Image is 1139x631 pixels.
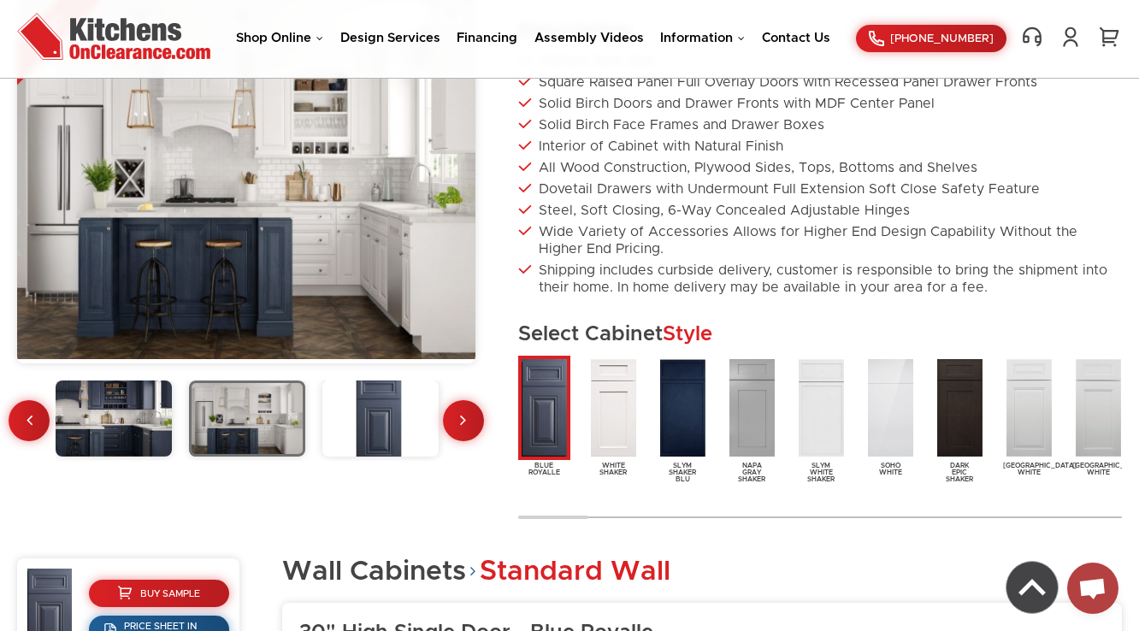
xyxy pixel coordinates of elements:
a: DarkEpicShaker [934,356,986,483]
a: BlueRoyalle [518,356,570,476]
a: SlymShakerBlu [657,356,709,483]
a: Buy Sample [89,580,229,607]
img: door_36_7164_7167_SOW_1.1.jpg [865,356,917,460]
span: Buy Sample [140,589,200,599]
img: Back to top [1006,562,1058,613]
a: [PHONE_NUMBER] [856,25,1006,52]
img: 1673522188-l-Sample%20-PB21_full_kitchen.jpg [189,380,305,456]
img: Napa_Gray_Shaker_sample_door_1.1.jpg [726,356,778,460]
img: door_36_4077_4078_door_OW_1.1.JPG [1003,356,1055,460]
h2: Select Cabinet [518,321,1122,347]
img: SWH_1.2.jpg [795,356,847,460]
a: [GEOGRAPHIC_DATA]White [1072,356,1124,476]
span: Standard Wall [480,558,670,586]
a: WhiteShaker [587,356,640,476]
img: door_36_3723_3773_Door_DES_1.1.jpg [934,356,986,460]
a: Shop Online [236,32,323,44]
li: All Wood Construction, Plywood Sides, Tops, Bottoms and Shelves [518,159,1122,176]
a: SohoWhite [865,356,917,476]
span: Style [663,324,712,345]
a: [GEOGRAPHIC_DATA]White [1003,356,1055,476]
span: [PHONE_NUMBER] [890,33,994,44]
img: gallery_36_5803_5804_1_pb21sample_4.jpg [322,380,439,456]
img: door_36_4204_4205_Yorktownwhite_sample_1.1.jpg [1072,356,1124,460]
li: Dovetail Drawers with Undermount Full Extension Soft Close Safety Feature [518,180,1122,198]
li: Interior of Cabinet with Natural Finish [518,138,1122,155]
li: Solid Birch Doors and Drawer Fronts with MDF Center Panel [518,95,1122,112]
a: Assembly Videos [534,32,644,44]
a: SlymWhiteShaker [795,356,847,483]
img: SBU_1.2.jpg [657,356,709,460]
li: Square Raised Panel Full Overlay Doors with Recessed Panel Drawer Fronts [518,74,1122,91]
li: Wide Variety of Accessories Allows for Higher End Design Capability Without the Higher End Pricing. [518,223,1122,257]
div: Open chat [1067,563,1118,614]
li: Shipping includes curbside delivery, customer is responsible to bring the shipment into their hom... [518,262,1122,296]
li: Solid Birch Face Frames and Drawer Boxes [518,116,1122,133]
a: Design Services [340,32,440,44]
h2: Wall Cabinets [282,558,670,586]
a: Information [660,32,745,44]
a: Contact Us [762,32,830,44]
li: Steel, Soft Closing, 6-Way Concealed Adjustable Hinges [518,202,1122,219]
img: Kitchens On Clearance [17,13,210,60]
img: sample_pb21.jpg [518,356,570,460]
a: Financing [457,32,517,44]
img: door_36_3249_3298_whiteShaker_sample_1.1.jpg [587,356,640,460]
a: NapaGrayShaker [726,356,778,483]
img: 1673522188-BRY_GAL_4.jpg [56,380,172,456]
